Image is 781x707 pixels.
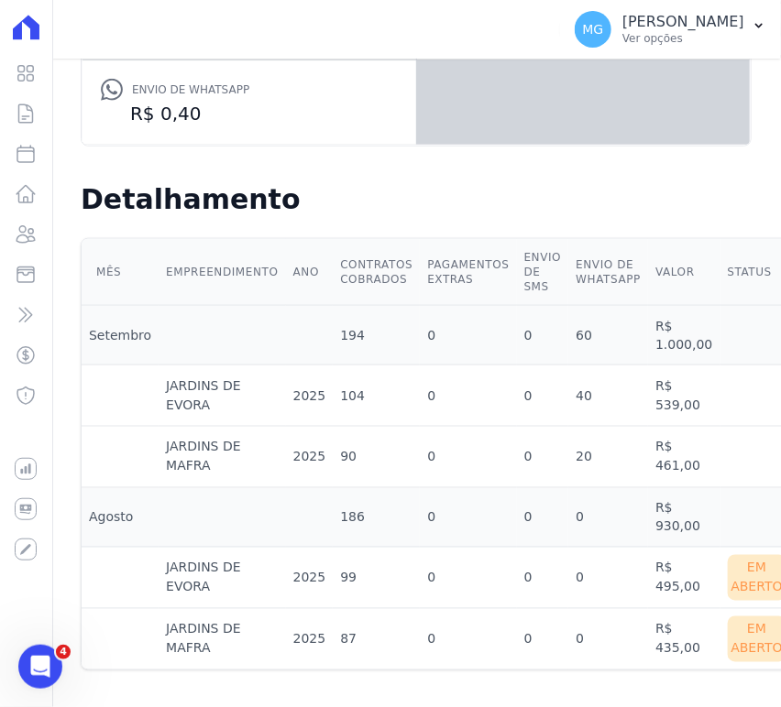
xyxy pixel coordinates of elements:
td: JARDINS DE EVORA [159,365,286,427]
td: 90 [333,427,420,488]
td: 104 [333,365,420,427]
td: 0 [420,427,516,488]
td: 0 [568,609,648,670]
td: 0 [517,365,569,427]
td: 2025 [286,609,334,670]
iframe: Intercom live chat [18,645,62,689]
td: 40 [568,365,648,427]
td: 2025 [286,365,334,427]
th: Valor [648,239,720,306]
td: JARDINS DE MAFRA [159,427,286,488]
th: Envio de Whatsapp [568,239,648,306]
td: 2025 [286,548,334,609]
span: 4 [56,645,71,659]
td: R$ 539,00 [648,365,720,427]
td: 0 [517,306,569,365]
td: JARDINS DE MAFRA [159,609,286,670]
td: R$ 930,00 [648,488,720,548]
span: Envio de Whatsapp [132,81,249,99]
th: Empreendimento [159,239,286,306]
td: R$ 435,00 [648,609,720,670]
td: 0 [420,306,516,365]
td: 0 [420,365,516,427]
th: Ano [286,239,334,306]
td: R$ 461,00 [648,427,720,488]
p: [PERSON_NAME] [622,13,744,31]
td: 20 [568,427,648,488]
td: 0 [420,488,516,548]
td: 2025 [286,427,334,488]
td: 194 [333,306,420,365]
td: 0 [517,427,569,488]
td: 0 [420,609,516,670]
td: 0 [517,548,569,609]
td: Agosto [82,488,159,548]
dd: R$ 0,40 [101,101,398,126]
td: 87 [333,609,420,670]
td: 0 [568,488,648,548]
td: R$ 1.000,00 [648,306,720,365]
span: MG [583,23,604,36]
h2: Detalhamento [81,183,752,216]
td: JARDINS DE EVORA [159,548,286,609]
td: 0 [517,488,569,548]
th: Contratos cobrados [333,239,420,306]
p: Ver opções [622,31,744,46]
button: MG [PERSON_NAME] Ver opções [560,4,781,55]
td: 60 [568,306,648,365]
th: Pagamentos extras [420,239,516,306]
th: Mês [82,239,159,306]
td: 186 [333,488,420,548]
td: 0 [420,548,516,609]
td: R$ 495,00 [648,548,720,609]
td: 0 [568,548,648,609]
td: 99 [333,548,420,609]
th: Envio de SMS [517,239,569,306]
td: 0 [517,609,569,670]
td: Setembro [82,306,159,365]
